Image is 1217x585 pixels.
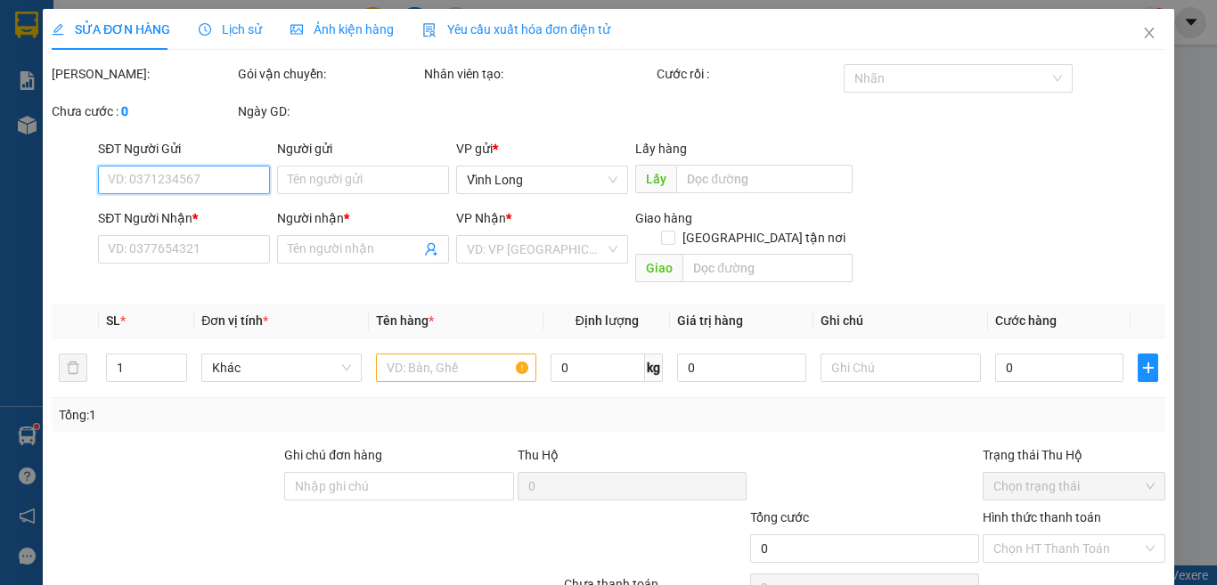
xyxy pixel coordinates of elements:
span: Định lượng [575,313,638,328]
span: kg [645,353,663,382]
input: Dọc đường [682,254,852,282]
div: SĐT Người Nhận [98,208,270,228]
span: Lấy [635,165,676,193]
span: Thu Hộ [517,448,558,462]
div: Người gửi [277,139,449,158]
button: Close [1124,9,1174,59]
span: [GEOGRAPHIC_DATA] tận nơi [674,228,852,248]
span: Giá trị hàng [677,313,743,328]
button: plus [1138,353,1158,382]
label: Hình thức thanh toán [983,510,1101,524]
span: VP Nhận [456,211,506,225]
input: Dọc đường [676,165,852,193]
span: Tên hàng [376,313,434,328]
div: Cước rồi : [657,64,839,84]
div: Người nhận [277,208,449,228]
span: Lấy hàng [635,142,687,156]
input: Ghi chú đơn hàng [284,472,513,500]
span: Khác [212,354,351,381]
div: VP gửi [456,139,628,158]
span: Giao hàng [635,211,692,225]
span: clock-circle [199,23,211,36]
span: plus [1139,361,1157,375]
button: delete [59,353,87,382]
div: [PERSON_NAME]: [52,64,234,84]
label: Ghi chú đơn hàng [284,448,382,462]
span: Chọn trạng thái [993,473,1155,500]
th: Ghi chú [813,304,988,338]
span: Cước hàng [995,313,1057,328]
span: edit [52,23,64,36]
div: Nhân viên tạo: [424,64,653,84]
span: Đơn vị tính [201,313,268,328]
span: Ảnh kiện hàng [290,22,394,37]
span: close [1142,26,1156,40]
input: VD: Bàn, Ghế [376,353,536,382]
div: SĐT Người Gửi [98,139,270,158]
b: 0 [121,104,128,118]
span: Giao [635,254,682,282]
div: Ngày GD: [238,102,421,121]
span: Lịch sử [199,22,262,37]
span: user-add [424,242,438,256]
div: Chưa cước : [52,102,234,121]
img: icon [422,23,437,37]
span: picture [290,23,303,36]
input: Ghi Chú [821,353,981,382]
span: Vĩnh Long [467,167,617,193]
div: Trạng thái Thu Hộ [983,445,1165,465]
span: Tổng cước [750,510,809,524]
span: SL [106,313,120,328]
div: Tổng: 1 [59,405,471,425]
span: Yêu cầu xuất hóa đơn điện tử [422,22,610,37]
span: SỬA ĐƠN HÀNG [52,22,170,37]
div: Gói vận chuyển: [238,64,421,84]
